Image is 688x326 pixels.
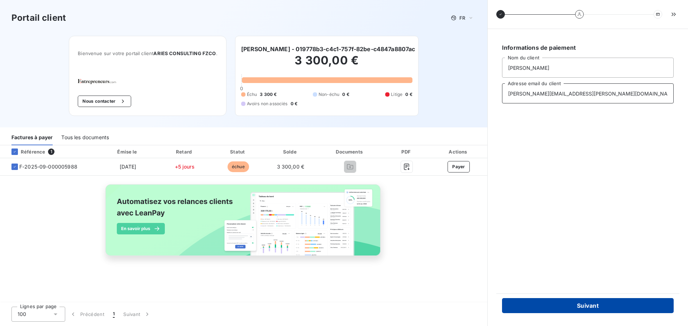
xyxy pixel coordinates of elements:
[65,307,109,322] button: Précédent
[502,83,674,103] input: placeholder
[78,96,131,107] button: Nous contacter
[247,101,288,107] span: Avoirs non associés
[78,79,124,84] img: Company logo
[99,180,388,268] img: banner
[260,91,277,98] span: 3 300 €
[159,148,210,155] div: Retard
[228,161,249,172] span: échue
[448,161,470,172] button: Payer
[459,15,465,21] span: FR
[502,58,674,78] input: placeholder
[119,307,155,322] button: Suivant
[241,53,412,75] h2: 3 300,00 €
[266,148,315,155] div: Solde
[48,149,54,155] span: 1
[100,148,156,155] div: Émise le
[502,43,674,52] h6: Informations de paiement
[11,11,66,24] h3: Portail client
[175,164,195,170] span: +5 jours
[247,91,257,98] span: Échu
[113,311,115,318] span: 1
[385,148,429,155] div: PDF
[61,130,109,145] div: Tous les documents
[153,50,216,56] span: ARIES CONSULTING FZCO
[241,45,415,53] h6: [PERSON_NAME] - 019778b3-c4c1-757f-82be-c4847a8807ac
[213,148,263,155] div: Statut
[318,148,382,155] div: Documents
[277,164,305,170] span: 3 300,00 €
[78,50,217,56] span: Bienvenue sur votre portail client .
[405,91,412,98] span: 0 €
[120,164,137,170] span: [DATE]
[291,101,297,107] span: 0 €
[109,307,119,322] button: 1
[342,91,349,98] span: 0 €
[240,86,243,91] span: 0
[6,149,45,155] div: Référence
[19,163,77,170] span: F-2025-09-000005988
[18,311,26,318] span: 100
[11,130,53,145] div: Factures à payer
[502,298,674,313] button: Suivant
[391,91,402,98] span: Litige
[431,148,486,155] div: Actions
[319,91,339,98] span: Non-échu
